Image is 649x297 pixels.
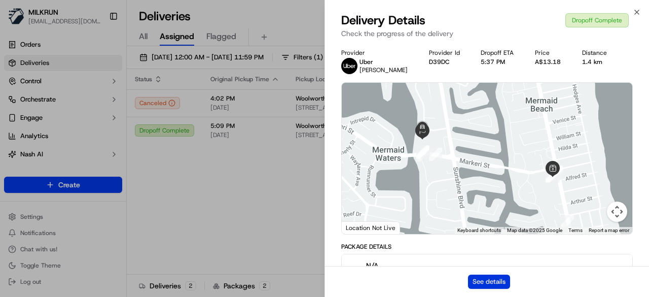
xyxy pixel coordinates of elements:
div: A$13.18 [535,58,566,66]
div: Package Details [341,243,633,251]
button: See details [468,275,510,289]
span: [PERSON_NAME] [359,66,408,74]
button: N/A [342,254,632,287]
div: 1.4 km [582,58,612,66]
div: 14 [416,146,429,159]
span: Delivery Details [341,12,425,28]
button: Keyboard shortcuts [457,227,501,234]
span: N/A [366,260,390,271]
img: uber-new-logo.jpeg [341,58,357,74]
div: Price [535,49,566,57]
div: 13 [416,145,429,158]
div: 8 [550,166,563,179]
div: 15 [429,148,442,161]
div: 5:37 PM [481,58,519,66]
p: Check the progress of the delivery [341,28,633,39]
a: Report a map error [589,227,629,233]
div: Dropoff ETA [481,49,519,57]
p: Uber [359,58,408,66]
img: Google [344,221,378,234]
a: Open this area in Google Maps (opens a new window) [344,221,378,234]
div: Location Not Live [342,221,400,234]
a: Terms (opens in new tab) [568,227,583,233]
div: Distance [582,49,612,57]
span: Map data ©2025 Google [507,227,562,233]
div: 7 [550,167,563,180]
div: 4 [561,215,574,228]
button: Map camera controls [607,202,627,222]
button: D39DC [429,58,449,66]
div: Provider [341,49,413,57]
div: Provider Id [429,49,465,57]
